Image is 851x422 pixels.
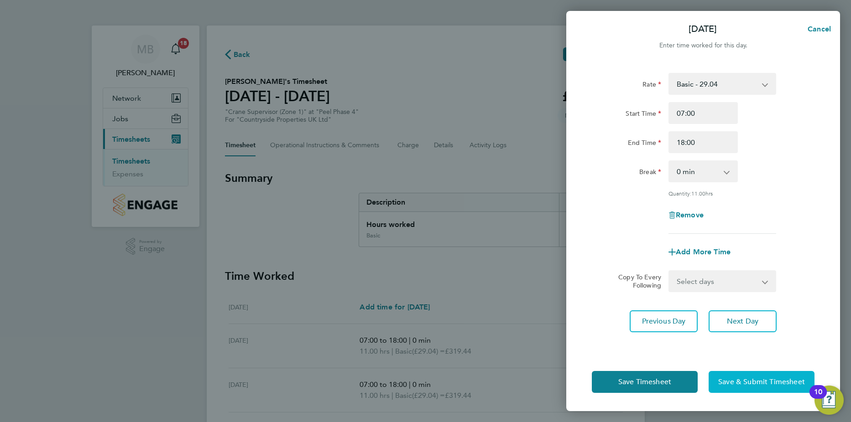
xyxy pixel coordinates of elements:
[611,273,661,289] label: Copy To Every Following
[618,377,671,386] span: Save Timesheet
[668,248,731,256] button: Add More Time
[566,40,840,51] div: Enter time worked for this day.
[676,247,731,256] span: Add More Time
[628,139,661,149] label: End Time
[691,190,705,197] span: 11.00
[709,371,814,393] button: Save & Submit Timesheet
[676,211,704,219] span: Remove
[642,317,686,326] span: Previous Day
[814,386,844,415] button: Open Resource Center, 10 new notifications
[709,310,777,332] button: Next Day
[805,25,831,33] span: Cancel
[592,371,698,393] button: Save Timesheet
[639,168,661,179] label: Break
[689,23,717,36] p: [DATE]
[630,310,698,332] button: Previous Day
[793,20,840,38] button: Cancel
[727,317,758,326] span: Next Day
[668,190,776,197] div: Quantity: hrs
[718,377,805,386] span: Save & Submit Timesheet
[814,392,822,404] div: 10
[668,102,738,124] input: E.g. 08:00
[668,131,738,153] input: E.g. 18:00
[626,109,661,120] label: Start Time
[668,211,704,219] button: Remove
[642,80,661,91] label: Rate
